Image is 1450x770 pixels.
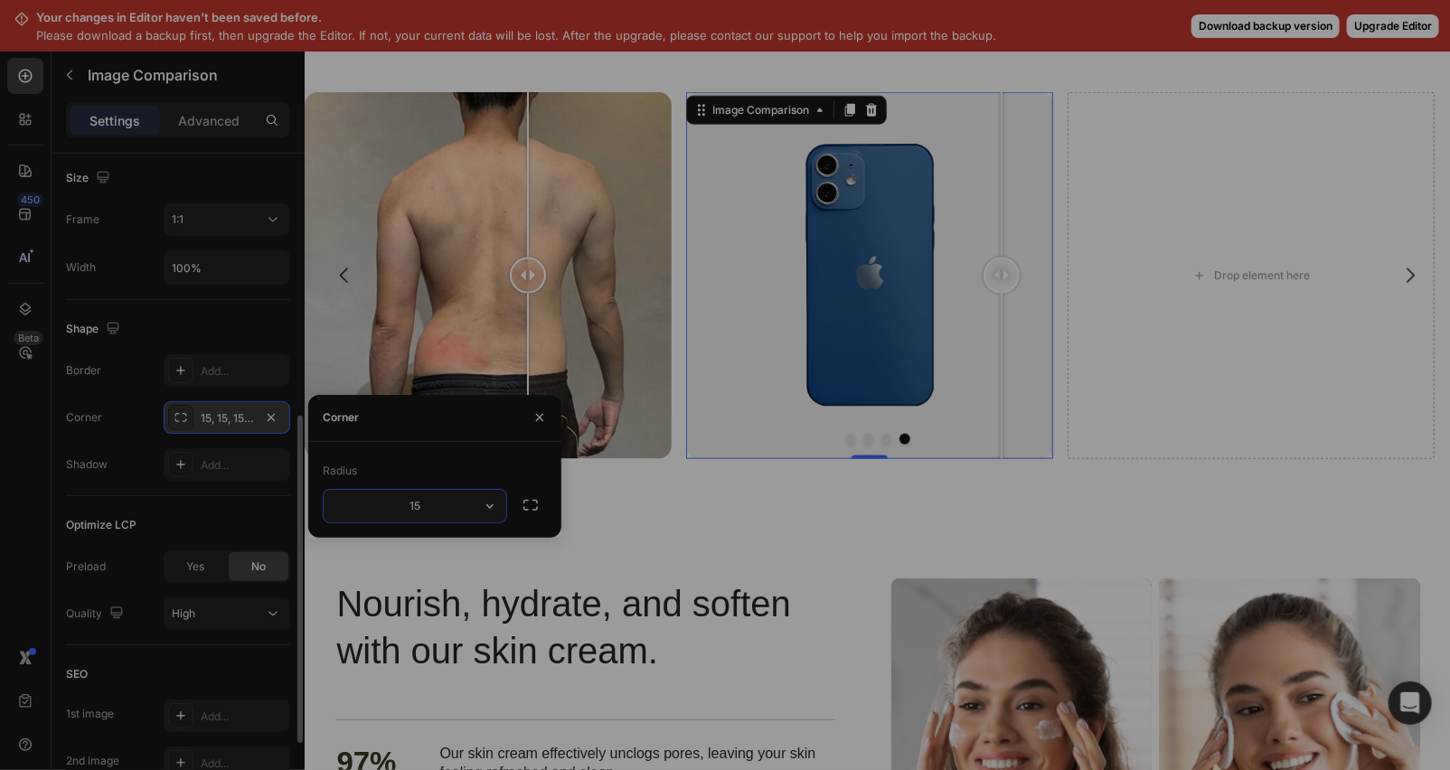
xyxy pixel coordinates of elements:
p: Image Comparison [88,64,283,86]
p: Please download a backup first, then upgrade the Editor. If not, your current data will be lost. ... [36,26,996,44]
div: Drop element here [909,218,1005,232]
div: Size [66,166,114,191]
div: Add... [201,709,286,725]
button: Download backup version [1191,14,1340,38]
p: Advanced [178,111,240,130]
button: Carousel Next Arrow [1080,200,1131,250]
span: 1:1 [172,212,184,226]
span: Yes [186,559,204,575]
div: Frame [66,211,99,228]
div: Quality [66,602,127,626]
div: 2nd image [66,753,119,769]
div: Corner [323,409,359,426]
div: Radius [323,463,357,479]
p: Settings [89,111,140,130]
div: 450 [17,192,43,207]
button: Dot [541,383,551,394]
input: Auto [165,251,289,284]
div: SEO [66,666,88,682]
button: Upgrade Editor [1347,14,1439,38]
span: High [172,606,195,620]
button: 1:1 [164,203,290,236]
h2: Your changes in Editor haven’t been saved before. [36,8,996,26]
div: Preload [66,559,106,575]
button: Dot [559,383,570,394]
span: No [251,559,266,575]
div: Corner [66,409,102,426]
div: Shadow [66,456,108,473]
div: 15, 15, 15, 15 [201,410,253,427]
div: 1st image [66,706,114,722]
button: Dot [595,383,606,394]
p: 97% [33,693,92,732]
button: High [164,597,290,630]
div: Border [66,362,101,379]
div: Add... [201,457,286,474]
input: Auto [324,490,506,522]
button: Dot [577,383,588,394]
h2: Nourish, hydrate, and soften with our skin cream. [31,528,531,625]
iframe: Design area [305,51,1450,770]
div: Beta [14,331,43,345]
div: Optimize LCP [66,517,137,533]
div: Add... [201,363,286,380]
div: Image Comparison [404,52,508,68]
div: Open Intercom Messenger [1389,681,1432,725]
p: Our skin cream effectively unclogs pores, leaving your skin feeling refreshed and clean. [136,694,529,732]
div: Shape [66,317,124,342]
div: Width [66,259,96,276]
